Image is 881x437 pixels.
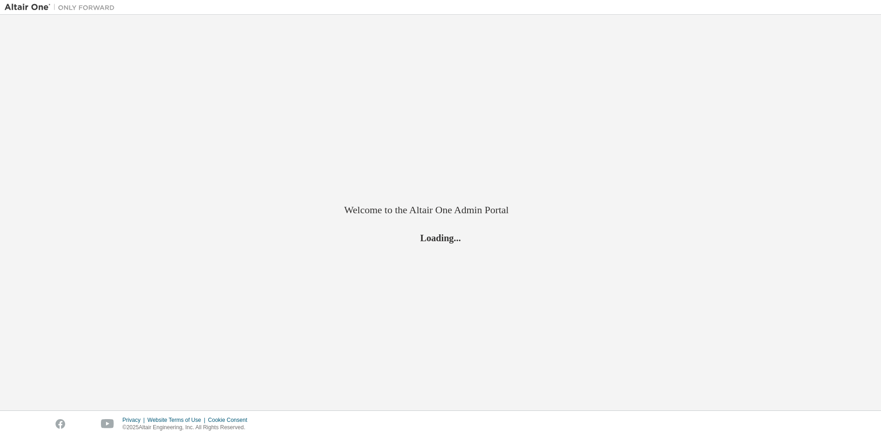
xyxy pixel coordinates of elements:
[208,416,252,424] div: Cookie Consent
[344,232,537,243] h2: Loading...
[147,416,208,424] div: Website Terms of Use
[344,204,537,216] h2: Welcome to the Altair One Admin Portal
[101,419,114,429] img: youtube.svg
[123,416,147,424] div: Privacy
[5,3,119,12] img: Altair One
[123,424,253,431] p: © 2025 Altair Engineering, Inc. All Rights Reserved.
[56,419,65,429] img: facebook.svg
